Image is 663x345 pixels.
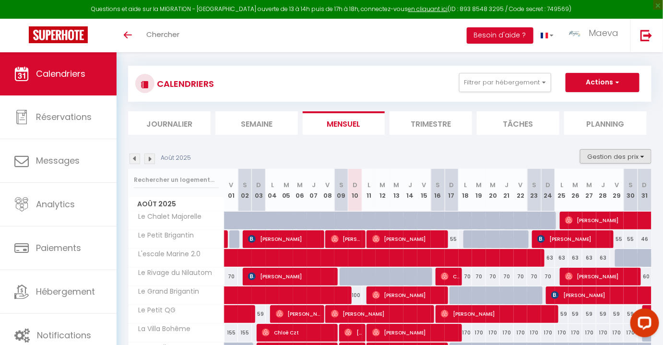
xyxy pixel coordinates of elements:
img: ... [568,29,582,37]
abbr: M [284,180,289,190]
span: [PERSON_NAME] [372,323,461,342]
div: 170 [500,324,514,342]
abbr: D [545,180,550,190]
div: 70 [472,268,486,286]
abbr: D [449,180,454,190]
th: 23 [527,169,541,212]
th: 27 [582,169,596,212]
li: Semaine [215,111,298,135]
div: 70 [541,268,555,286]
span: Paiements [36,242,81,254]
span: Le Petit Brigantin [130,230,197,241]
span: Analytics [36,198,75,210]
th: 18 [459,169,473,212]
div: 70 [527,268,541,286]
th: 02 [238,169,252,212]
abbr: J [505,180,509,190]
input: Rechercher un logement... [134,171,219,189]
abbr: L [560,180,563,190]
span: Août 2025 [129,197,224,211]
li: Trimestre [390,111,472,135]
span: Hébergement [36,286,95,297]
th: 21 [500,169,514,212]
div: 55 [610,230,624,248]
abbr: J [601,180,605,190]
abbr: V [325,180,330,190]
th: 16 [431,169,445,212]
div: 55 [624,230,638,248]
th: 12 [376,169,390,212]
th: 01 [225,169,238,212]
th: 19 [472,169,486,212]
div: 170 [486,324,500,342]
span: Ci Lou [441,267,460,286]
span: Réservations [36,111,92,123]
div: 170 [472,324,486,342]
abbr: D [256,180,261,190]
span: Calendriers [36,68,85,80]
th: 11 [362,169,376,212]
button: Gestion des prix [580,149,651,164]
abbr: V [422,180,426,190]
th: 05 [279,169,293,212]
abbr: M [380,180,386,190]
abbr: S [532,180,536,190]
div: 170 [459,324,473,342]
div: 59 [555,305,569,323]
span: [PERSON_NAME] [331,305,433,323]
abbr: M [476,180,482,190]
span: Chercher [146,29,179,39]
a: en cliquant ici [408,5,448,13]
div: 70 [514,268,528,286]
span: [PERSON_NAME] [276,305,322,323]
div: 70 [500,268,514,286]
span: [PERSON_NAME] [441,305,557,323]
span: Le Rivage du Nilautom [130,268,215,278]
span: [PERSON_NAME] [565,267,639,286]
th: 15 [417,169,431,212]
div: 170 [610,324,624,342]
abbr: S [339,180,343,190]
abbr: V [615,180,619,190]
div: 59 [568,305,582,323]
span: [PERSON_NAME] [331,230,364,248]
span: [PERSON_NAME] [537,230,612,248]
span: La Villa Bohême [130,324,193,334]
th: 28 [596,169,610,212]
h3: CALENDRIERS [154,73,214,95]
div: 70 [486,268,500,286]
th: 31 [638,169,651,212]
th: 13 [390,169,403,212]
th: 25 [555,169,569,212]
abbr: J [408,180,412,190]
abbr: V [229,180,233,190]
img: logout [640,29,652,41]
abbr: S [436,180,440,190]
th: 08 [321,169,335,212]
th: 26 [568,169,582,212]
span: Le Chalet Majorelle [130,212,204,222]
th: 07 [307,169,321,212]
li: Journalier [128,111,211,135]
abbr: J [312,180,316,190]
div: 170 [527,324,541,342]
div: 55 [445,230,459,248]
th: 04 [266,169,280,212]
span: Chloë Czt [262,323,336,342]
abbr: S [628,180,633,190]
div: 155 [238,324,252,342]
th: 20 [486,169,500,212]
abbr: L [367,180,370,190]
abbr: S [243,180,247,190]
abbr: M [587,180,592,190]
div: 155 [225,324,238,342]
abbr: M [573,180,579,190]
span: Maeva [589,27,618,39]
th: 29 [610,169,624,212]
abbr: M [393,180,399,190]
abbr: D [353,180,357,190]
img: Super Booking [29,26,88,43]
abbr: M [297,180,303,190]
div: 170 [555,324,569,342]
